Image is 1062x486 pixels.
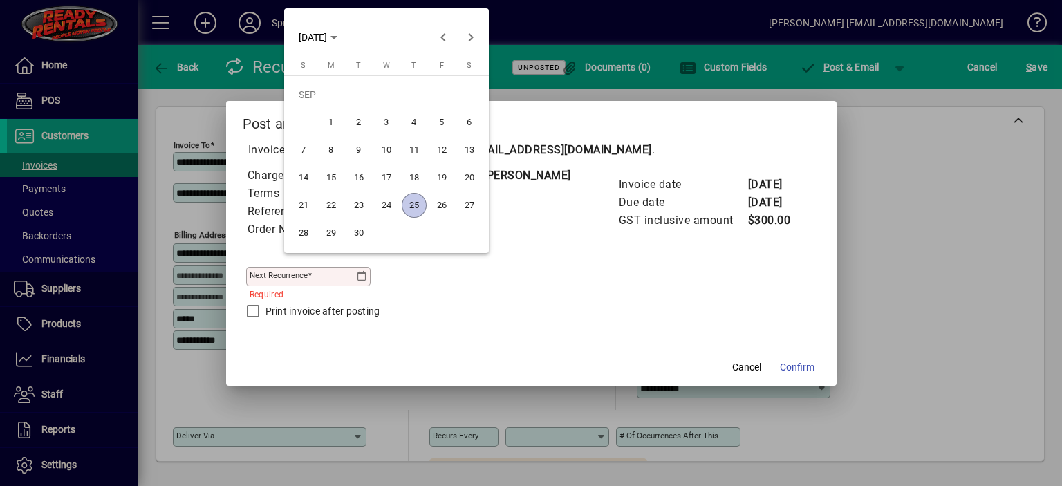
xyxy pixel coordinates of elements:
button: Previous month [429,24,457,51]
span: 11 [402,138,427,162]
button: Thu Sep 04 2025 [400,109,428,136]
span: 2 [346,110,371,135]
button: Thu Sep 18 2025 [400,164,428,191]
span: 17 [374,165,399,190]
span: 5 [429,110,454,135]
span: 20 [457,165,482,190]
button: Choose month and year [293,25,343,50]
button: Sat Sep 20 2025 [456,164,483,191]
span: 3 [374,110,399,135]
span: S [301,61,306,70]
span: 19 [429,165,454,190]
td: SEP [290,81,483,109]
button: Thu Sep 25 2025 [400,191,428,219]
button: Mon Sep 15 2025 [317,164,345,191]
button: Tue Sep 23 2025 [345,191,373,219]
span: 9 [346,138,371,162]
span: W [383,61,390,70]
span: 10 [374,138,399,162]
span: 7 [291,138,316,162]
span: T [356,61,361,70]
button: Tue Sep 02 2025 [345,109,373,136]
button: Sun Sep 21 2025 [290,191,317,219]
span: 13 [457,138,482,162]
button: Tue Sep 30 2025 [345,219,373,247]
button: Wed Sep 10 2025 [373,136,400,164]
span: 29 [319,221,344,245]
button: Sat Sep 13 2025 [456,136,483,164]
button: Fri Sep 12 2025 [428,136,456,164]
span: 30 [346,221,371,245]
span: 16 [346,165,371,190]
span: 23 [346,193,371,218]
span: M [328,61,335,70]
button: Thu Sep 11 2025 [400,136,428,164]
span: S [467,61,472,70]
span: 4 [402,110,427,135]
span: T [411,61,416,70]
button: Next month [457,24,485,51]
button: Wed Sep 24 2025 [373,191,400,219]
button: Fri Sep 26 2025 [428,191,456,219]
span: 28 [291,221,316,245]
span: 27 [457,193,482,218]
span: 6 [457,110,482,135]
button: Mon Sep 01 2025 [317,109,345,136]
button: Sat Sep 06 2025 [456,109,483,136]
span: 21 [291,193,316,218]
button: Fri Sep 19 2025 [428,164,456,191]
span: 24 [374,193,399,218]
button: Wed Sep 17 2025 [373,164,400,191]
span: 8 [319,138,344,162]
span: 25 [402,193,427,218]
span: 15 [319,165,344,190]
button: Mon Sep 29 2025 [317,219,345,247]
button: Wed Sep 03 2025 [373,109,400,136]
span: 18 [402,165,427,190]
button: Tue Sep 09 2025 [345,136,373,164]
span: 12 [429,138,454,162]
span: 26 [429,193,454,218]
button: Sat Sep 27 2025 [456,191,483,219]
span: [DATE] [299,32,327,43]
button: Sun Sep 07 2025 [290,136,317,164]
span: 14 [291,165,316,190]
span: F [440,61,444,70]
button: Mon Sep 22 2025 [317,191,345,219]
span: 1 [319,110,344,135]
button: Sun Sep 14 2025 [290,164,317,191]
button: Sun Sep 28 2025 [290,219,317,247]
button: Tue Sep 16 2025 [345,164,373,191]
button: Fri Sep 05 2025 [428,109,456,136]
span: 22 [319,193,344,218]
button: Mon Sep 08 2025 [317,136,345,164]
